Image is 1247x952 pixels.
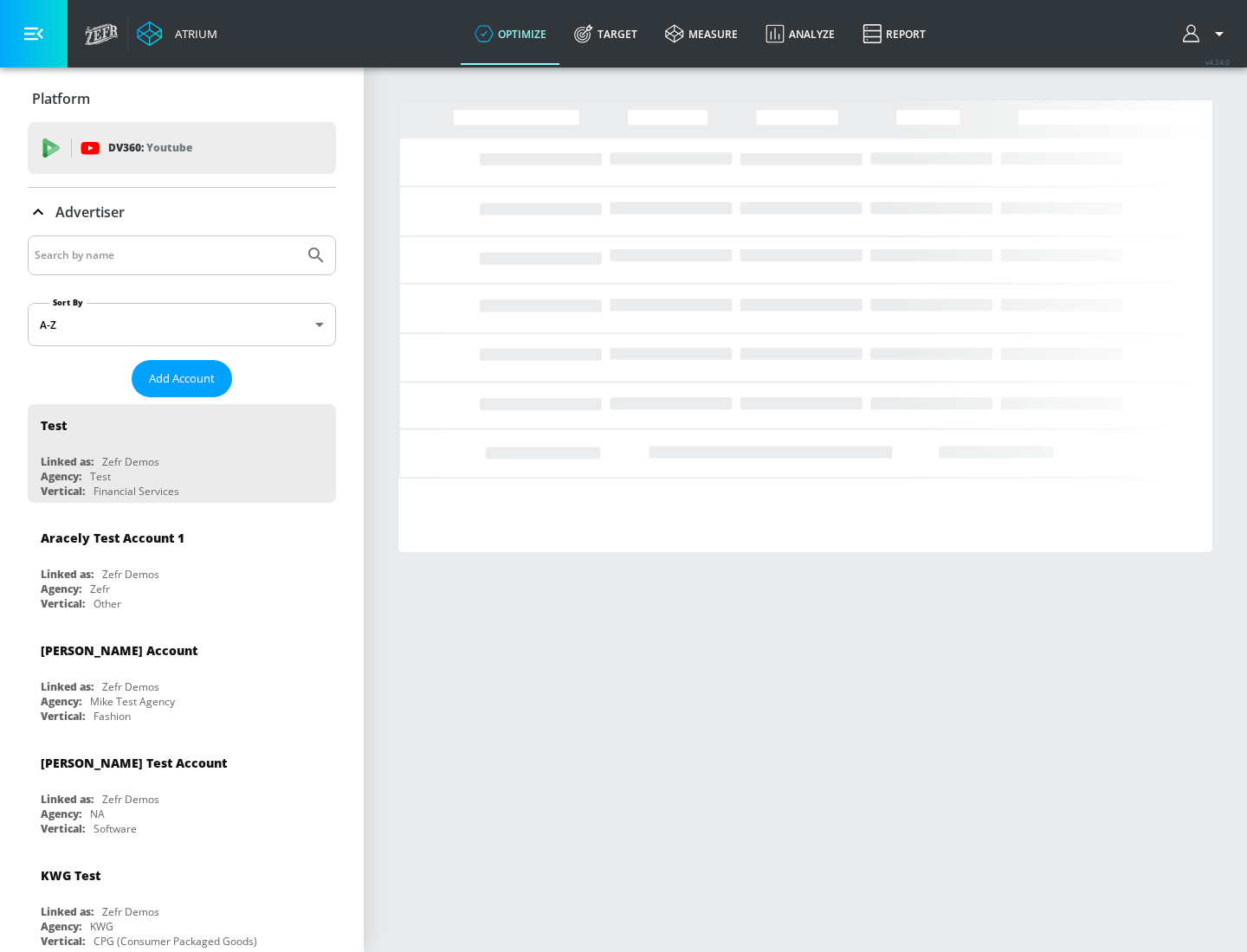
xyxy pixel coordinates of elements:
div: Linked as: [41,567,94,582]
div: Aracely Test Account 1Linked as:Zefr DemosAgency:ZefrVertical:Other [28,517,336,615]
div: Vertical: [41,934,85,949]
div: Atrium [168,26,217,42]
div: Platform [28,74,336,123]
div: Vertical: [41,596,85,611]
a: Analyze [752,3,849,65]
span: Add Account [149,369,215,389]
p: Platform [32,89,90,108]
a: optimize [461,3,560,65]
div: Agency: [41,694,81,709]
div: DV360: Youtube [28,122,336,174]
input: Search by name [35,244,297,267]
div: TestLinked as:Zefr DemosAgency:TestVertical:Financial Services [28,404,336,503]
div: Zefr [90,582,110,596]
p: Advertiser [55,203,125,222]
div: NA [90,807,105,821]
div: Test [41,417,67,434]
div: A-Z [28,303,336,346]
div: Agency: [41,919,81,934]
div: Zefr Demos [102,904,159,919]
div: Vertical: [41,484,85,499]
div: Linked as: [41,679,94,694]
div: Software [94,821,137,836]
div: Linked as: [41,454,94,469]
div: Zefr Demos [102,567,159,582]
div: [PERSON_NAME] Account [41,642,197,659]
div: [PERSON_NAME] Test AccountLinked as:Zefr DemosAgency:NAVertical:Software [28,742,336,840]
div: [PERSON_NAME] Test Account [41,755,227,771]
p: DV360: [108,138,192,158]
a: Target [560,3,651,65]
div: Vertical: [41,709,85,724]
span: v 4.24.0 [1205,57,1230,67]
div: Zefr Demos [102,792,159,807]
div: Financial Services [94,484,179,499]
a: Atrium [137,21,217,47]
div: Mike Test Agency [90,694,175,709]
div: Aracely Test Account 1 [41,530,184,546]
div: Agency: [41,807,81,821]
div: Agency: [41,582,81,596]
label: Sort By [49,297,87,308]
div: Vertical: [41,821,85,836]
div: [PERSON_NAME] AccountLinked as:Zefr DemosAgency:Mike Test AgencyVertical:Fashion [28,629,336,728]
div: KWG Test [41,867,100,884]
div: Fashion [94,709,131,724]
div: Linked as: [41,904,94,919]
button: Add Account [132,360,232,397]
div: Other [94,596,121,611]
a: Report [849,3,940,65]
p: Youtube [146,138,192,157]
div: CPG (Consumer Packaged Goods) [94,934,257,949]
div: Test [90,469,111,484]
div: Zefr Demos [102,454,159,469]
a: measure [651,3,752,65]
div: Zefr Demos [102,679,159,694]
div: Advertiser [28,188,336,236]
div: Linked as: [41,792,94,807]
div: KWG [90,919,113,934]
div: Agency: [41,469,81,484]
